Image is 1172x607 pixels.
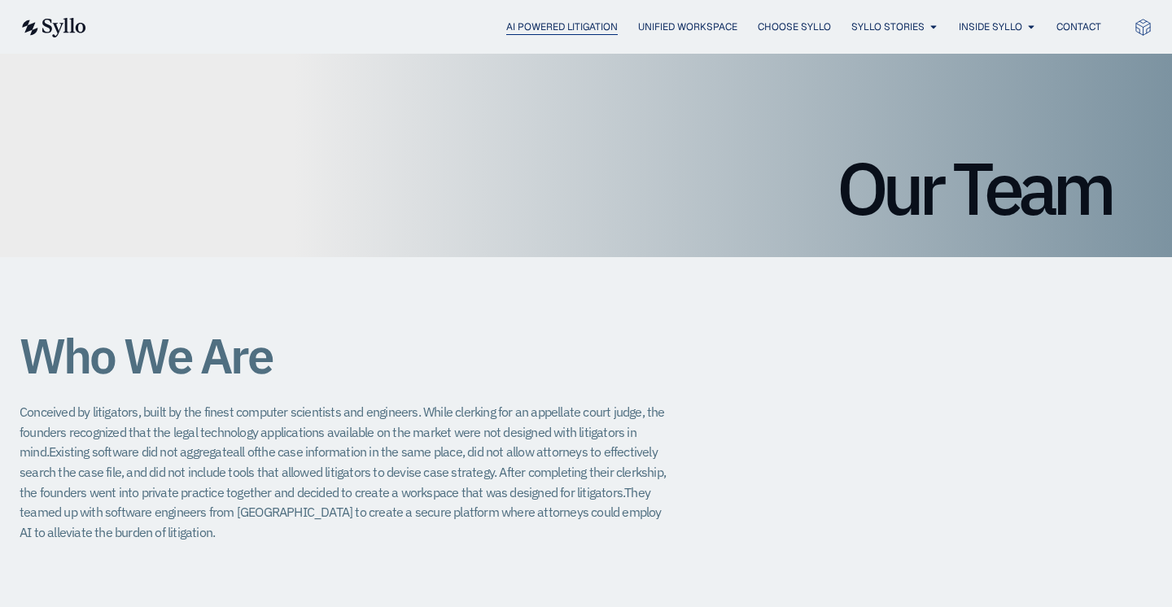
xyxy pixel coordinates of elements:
span: Conceived by litigators, built by the finest computer scientists and engineers. While clerking fo... [20,404,665,460]
h1: Our Team [61,151,1111,225]
span: the case information in the same place, did not allow attorneys to effectively search the case fi... [20,443,658,480]
a: AI Powered Litigation [506,20,618,34]
a: Contact [1056,20,1101,34]
div: Menu Toggle [119,20,1101,35]
span: After completing their clerkship, the founders went into private practice together and decided to... [20,464,666,500]
img: syllo [20,18,86,37]
span: Existing software did not aggregate [49,443,233,460]
a: Choose Syllo [758,20,831,34]
nav: Menu [119,20,1101,35]
span: all of [233,443,257,460]
h1: Who We Are [20,329,671,382]
a: Syllo Stories [851,20,925,34]
a: Inside Syllo [959,20,1022,34]
span: They teamed up with software engineers from [GEOGRAPHIC_DATA] to create a secure platform where a... [20,484,662,540]
a: Unified Workspace [638,20,737,34]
